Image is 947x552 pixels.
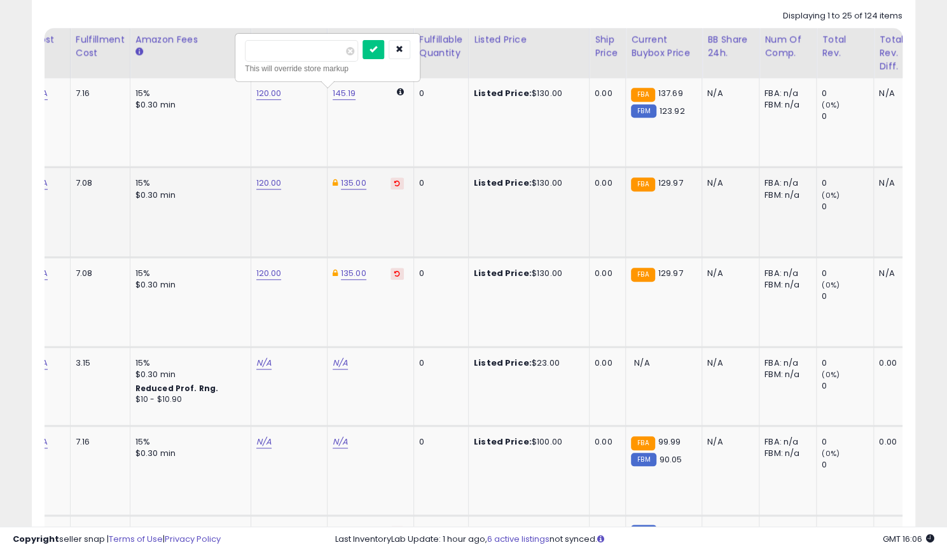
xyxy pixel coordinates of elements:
[822,33,868,60] div: Total Rev.
[135,46,143,58] small: Amazon Fees.
[256,267,282,280] a: 120.00
[764,190,806,201] div: FBM: n/a
[419,357,459,369] div: 0
[396,88,403,96] i: Calculated using Dynamic Max Price.
[76,177,120,189] div: 7.08
[783,10,902,22] div: Displaying 1 to 25 of 124 items
[333,436,348,448] a: N/A
[135,177,241,189] div: 15%
[135,436,241,448] div: 15%
[135,448,241,459] div: $0.30 min
[419,268,459,279] div: 0
[660,105,685,117] span: 123.92
[822,459,873,471] div: 0
[595,268,616,279] div: 0.00
[419,33,463,60] div: Fulfillable Quantity
[822,357,873,369] div: 0
[822,201,873,212] div: 0
[707,177,749,189] div: N/A
[764,369,806,380] div: FBM: n/a
[764,177,806,189] div: FBA: n/a
[256,436,272,448] a: N/A
[707,268,749,279] div: N/A
[879,357,913,369] div: 0.00
[245,62,410,75] div: This will override store markup
[256,357,272,369] a: N/A
[631,33,696,60] div: Current Buybox Price
[631,177,654,191] small: FBA
[764,448,806,459] div: FBM: n/a
[631,268,654,282] small: FBA
[658,267,683,279] span: 129.97
[658,177,683,189] span: 129.97
[333,87,356,100] a: 145.19
[822,291,873,302] div: 0
[333,357,348,369] a: N/A
[341,177,366,190] a: 135.00
[474,33,584,46] div: Listed Price
[631,88,654,102] small: FBA
[474,88,579,99] div: $130.00
[135,394,241,405] div: $10 - $10.90
[595,88,616,99] div: 0.00
[764,357,806,369] div: FBA: n/a
[707,357,749,369] div: N/A
[256,177,282,190] a: 120.00
[634,357,649,369] span: N/A
[135,357,241,369] div: 15%
[76,88,120,99] div: 7.16
[165,533,221,545] a: Privacy Policy
[595,357,616,369] div: 0.00
[76,268,120,279] div: 7.08
[879,436,913,448] div: 0.00
[474,436,579,448] div: $100.00
[707,88,749,99] div: N/A
[474,177,579,189] div: $130.00
[879,88,913,99] div: N/A
[135,99,241,111] div: $0.30 min
[341,267,366,280] a: 135.00
[109,533,163,545] a: Terms of Use
[474,177,532,189] b: Listed Price:
[764,268,806,279] div: FBA: n/a
[764,88,806,99] div: FBA: n/a
[335,534,934,546] div: Last InventoryLab Update: 1 hour ago, not synced.
[135,383,219,394] b: Reduced Prof. Rng.
[394,180,400,186] i: Revert to store-level Dynamic Max Price
[419,436,459,448] div: 0
[822,100,840,110] small: (0%)
[474,357,579,369] div: $23.00
[764,279,806,291] div: FBM: n/a
[822,369,840,380] small: (0%)
[822,280,840,290] small: (0%)
[32,46,65,60] div: Some or all of the values in this column are provided from Inventory Lab.
[631,453,656,466] small: FBM
[76,357,120,369] div: 3.15
[822,88,873,99] div: 0
[32,33,65,60] div: Cost
[419,177,459,189] div: 0
[135,369,241,380] div: $0.30 min
[764,99,806,111] div: FBM: n/a
[658,87,683,99] span: 137.69
[13,534,221,546] div: seller snap | |
[822,177,873,189] div: 0
[333,269,338,277] i: This overrides the store level Dynamic Max Price for this listing
[764,436,806,448] div: FBA: n/a
[76,33,125,60] div: Fulfillment Cost
[883,533,934,545] span: 2025-09-12 16:06 GMT
[707,436,749,448] div: N/A
[474,436,532,448] b: Listed Price:
[474,87,532,99] b: Listed Price:
[658,436,681,448] span: 99.99
[333,179,338,187] i: This overrides the store level Dynamic Max Price for this listing
[394,270,400,277] i: Revert to store-level Dynamic Max Price
[822,448,840,459] small: (0%)
[631,436,654,450] small: FBA
[660,453,682,466] span: 90.05
[487,533,550,545] a: 6 active listings
[76,436,120,448] div: 7.16
[135,279,241,291] div: $0.30 min
[595,177,616,189] div: 0.00
[135,88,241,99] div: 15%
